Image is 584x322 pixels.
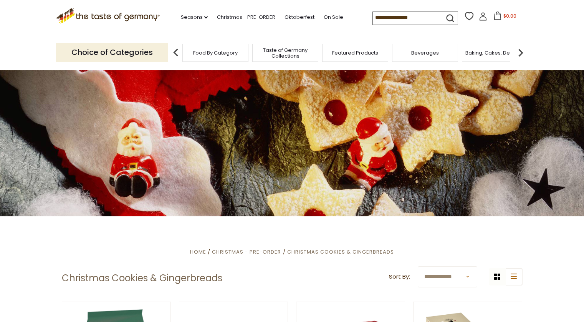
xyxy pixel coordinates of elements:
[190,248,206,256] a: Home
[285,13,314,22] a: Oktoberfest
[389,272,410,282] label: Sort By:
[513,45,528,60] img: next arrow
[332,50,378,56] a: Featured Products
[287,248,394,256] a: Christmas Cookies & Gingerbreads
[193,50,238,56] a: Food By Category
[56,43,168,62] p: Choice of Categories
[503,13,516,19] span: $0.00
[168,45,184,60] img: previous arrow
[217,13,275,22] a: Christmas - PRE-ORDER
[62,272,222,284] h1: Christmas Cookies & Gingerbreads
[212,248,281,256] a: Christmas - PRE-ORDER
[411,50,439,56] a: Beverages
[324,13,343,22] a: On Sale
[489,12,521,23] button: $0.00
[255,47,316,59] a: Taste of Germany Collections
[181,13,208,22] a: Seasons
[465,50,525,56] a: Baking, Cakes, Desserts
